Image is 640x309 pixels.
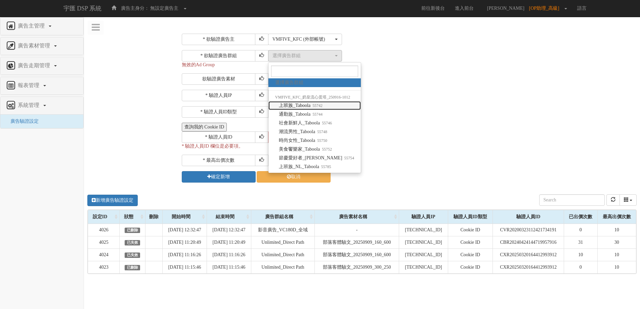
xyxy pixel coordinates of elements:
[251,261,314,273] td: Unlimited_Direct Path
[16,43,53,48] span: 廣告素材管理
[5,61,78,71] a: 廣告走期管理
[182,171,256,183] button: 確定新增
[448,224,493,236] td: Cookie ID
[310,112,323,117] small: 55744
[448,210,493,224] div: 驗證人員ID類型
[121,6,149,11] span: 廣告主身分：
[310,103,323,108] small: 55742
[598,210,636,224] div: 最高出價次數
[16,102,43,108] span: 系統管理
[207,210,251,224] div: 結束時間
[448,236,493,248] td: Cookie ID
[448,248,493,261] td: Cookie ID
[182,144,243,149] span: * 驗證人員ID 欄位是必要項。
[342,156,354,160] small: 55754
[320,121,332,125] small: 55746
[399,248,448,261] td: [TECHNICAL_ID]
[88,261,120,273] td: 4023
[493,248,564,261] td: CXR20250320164412993912
[207,236,251,248] td: [DATE] 11:20:49
[399,224,448,236] td: [TECHNICAL_ID]
[268,50,342,62] button: 選擇廣告群組
[564,261,597,273] td: 0
[399,236,448,248] td: [TECHNICAL_ID]
[5,119,39,124] a: 廣告驗證設定
[606,194,620,206] button: refresh
[493,210,564,224] div: 驗證人員ID
[484,6,528,11] span: [PERSON_NAME]
[279,163,331,170] span: 上班族_NL_Taboola
[275,79,303,86] span: 選擇廣告群組
[448,261,493,273] td: Cookie ID
[251,210,314,224] div: 廣告群組名稱
[315,138,327,143] small: 55750
[5,80,78,91] a: 報表管理
[5,41,78,51] a: 廣告素材管理
[279,146,332,153] span: 美食饗樂家_Taboola
[399,210,448,224] div: 驗證人員IP
[315,129,327,134] small: 55748
[271,66,358,77] input: Search
[279,128,327,135] span: 潮流男性_Taboola
[125,228,140,233] span: 已刪除
[182,123,227,131] button: 查詢我的 Cookie ID
[163,224,207,236] td: [DATE] 12:32:47
[314,236,399,248] td: 部落客體驗文_20250909_160_600
[88,236,120,248] td: 4025
[150,6,178,11] span: 無設定廣告主
[564,210,597,224] div: 已出價次數
[279,137,327,144] span: 時尚女性_Taboola
[207,224,251,236] td: [DATE] 12:32:47
[279,155,354,161] span: 節慶愛好者_[PERSON_NAME]
[145,210,162,224] div: 刪除
[251,236,314,248] td: Unlimited_Direct Path
[493,236,564,248] td: CBR20240424144719957916
[279,102,323,109] span: 上班族_Taboola
[125,253,140,258] span: 已失效
[88,248,120,261] td: 4024
[620,194,637,206] button: columns
[315,210,399,224] div: 廣告素材名稱
[125,240,140,245] span: 已失效
[87,195,138,206] a: 新增廣告驗證設定
[272,52,334,59] div: 選擇廣告群組
[320,147,332,152] small: 55752
[564,236,597,248] td: 31
[275,95,350,100] span: VMFIVE_KFC_奶皇流心蛋塔_250916-1012
[251,224,314,236] td: 影音廣告_VC180D_全域
[5,21,78,32] a: 廣告主管理
[314,248,399,261] td: 部落客體驗文_20250909_160_600
[564,248,597,261] td: 10
[163,210,207,224] div: 開始時間
[163,248,207,261] td: [DATE] 11:16:26
[314,261,399,273] td: 部落客體驗文_20250909_300_250
[163,261,207,273] td: [DATE] 11:15:46
[399,261,448,273] td: [TECHNICAL_ID]
[120,210,145,224] div: 狀態
[257,171,331,183] a: 取消
[597,261,636,273] td: 10
[163,236,207,248] td: [DATE] 11:20:49
[251,248,314,261] td: Unlimited_Direct Path
[539,194,605,206] input: Search
[279,111,323,118] span: 通勤族_Taboola
[529,6,563,11] span: [OP助理_高級]
[620,194,637,206] div: Columns
[279,120,332,126] span: 社會新鮮人_Taboola
[16,63,53,68] span: 廣告走期管理
[5,100,78,111] a: 系統管理
[493,261,564,273] td: CXR20250320164412993912
[207,261,251,273] td: [DATE] 11:15:46
[88,224,120,236] td: 4026
[493,224,564,236] td: CVR20200323112421734191
[207,248,251,261] td: [DATE] 11:16:26
[597,236,636,248] td: 30
[564,224,597,236] td: 0
[314,224,399,236] td: -
[182,62,215,67] span: 無效的Ad Group
[597,248,636,261] td: 10
[125,265,140,270] span: 已刪除
[272,36,334,43] div: VMFIVE_KFC (外部帳號)
[319,164,331,169] small: 55785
